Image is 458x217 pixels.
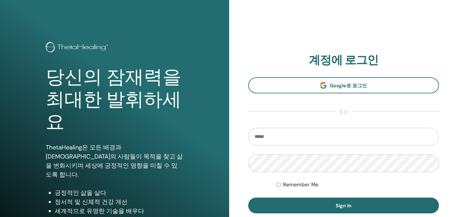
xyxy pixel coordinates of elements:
button: Sign In [248,198,439,213]
h2: 계정에 로그인 [248,53,439,67]
li: 세계적으로 유명한 기술을 배우다 [55,206,183,215]
h1: 당신의 잠재력을 최대한 발휘하세요 [46,66,183,134]
span: Sign In [336,202,351,209]
span: 또는 [336,108,351,115]
div: Keep me authenticated indefinitely or until I manually logout [277,181,439,189]
li: 정서적 및 신체적 건강 개선 [55,197,183,206]
li: 긍정적인 삶을 살다 [55,188,183,197]
span: Google로 로그인 [330,82,367,89]
p: ThetaHealing은 모든 배경과 [DEMOGRAPHIC_DATA]의 사람들이 목적을 찾고 삶을 변화시키며 세상에 긍정적인 영향을 미칠 수 있도록 합니다. [46,143,183,179]
a: Google로 로그인 [248,77,439,93]
label: Remember Me [283,181,318,189]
